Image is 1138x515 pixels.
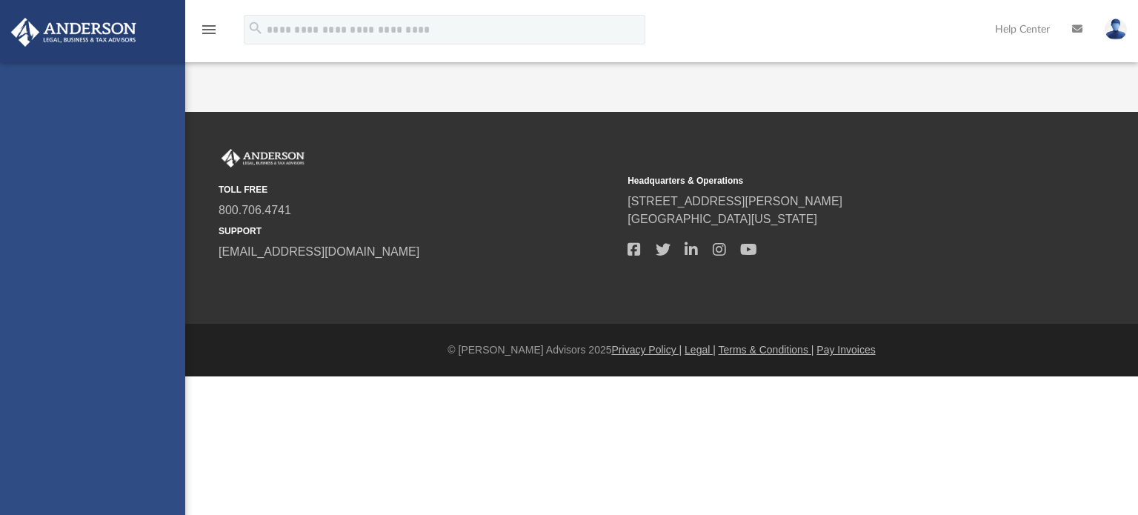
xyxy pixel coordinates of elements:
small: Headquarters & Operations [628,174,1026,187]
a: Legal | [685,344,716,356]
small: TOLL FREE [219,183,617,196]
img: Anderson Advisors Platinum Portal [219,149,307,168]
img: User Pic [1105,19,1127,40]
a: Terms & Conditions | [719,344,814,356]
a: 800.706.4741 [219,204,291,216]
i: menu [200,21,218,39]
small: SUPPORT [219,225,617,238]
a: menu [200,28,218,39]
a: Privacy Policy | [612,344,682,356]
a: Pay Invoices [816,344,875,356]
a: [STREET_ADDRESS][PERSON_NAME] [628,195,842,207]
a: [GEOGRAPHIC_DATA][US_STATE] [628,213,817,225]
i: search [247,20,264,36]
div: © [PERSON_NAME] Advisors 2025 [185,342,1138,358]
a: [EMAIL_ADDRESS][DOMAIN_NAME] [219,245,419,258]
img: Anderson Advisors Platinum Portal [7,18,141,47]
